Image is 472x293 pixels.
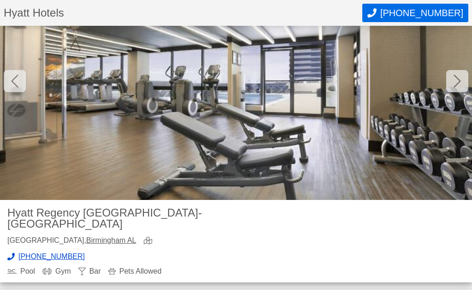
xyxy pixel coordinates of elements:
[86,236,136,244] a: Birmingham AL
[42,268,71,275] div: Gym
[362,4,468,22] button: Call
[18,253,85,260] span: [PHONE_NUMBER]
[108,268,162,275] div: Pets Allowed
[7,207,229,229] h2: Hyatt Regency [GEOGRAPHIC_DATA]-[GEOGRAPHIC_DATA]
[78,268,101,275] div: Bar
[7,268,35,275] div: Pool
[144,237,156,246] a: view map
[4,7,362,18] h1: Hyatt Hotels
[380,8,463,18] span: [PHONE_NUMBER]
[7,237,136,246] div: [GEOGRAPHIC_DATA],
